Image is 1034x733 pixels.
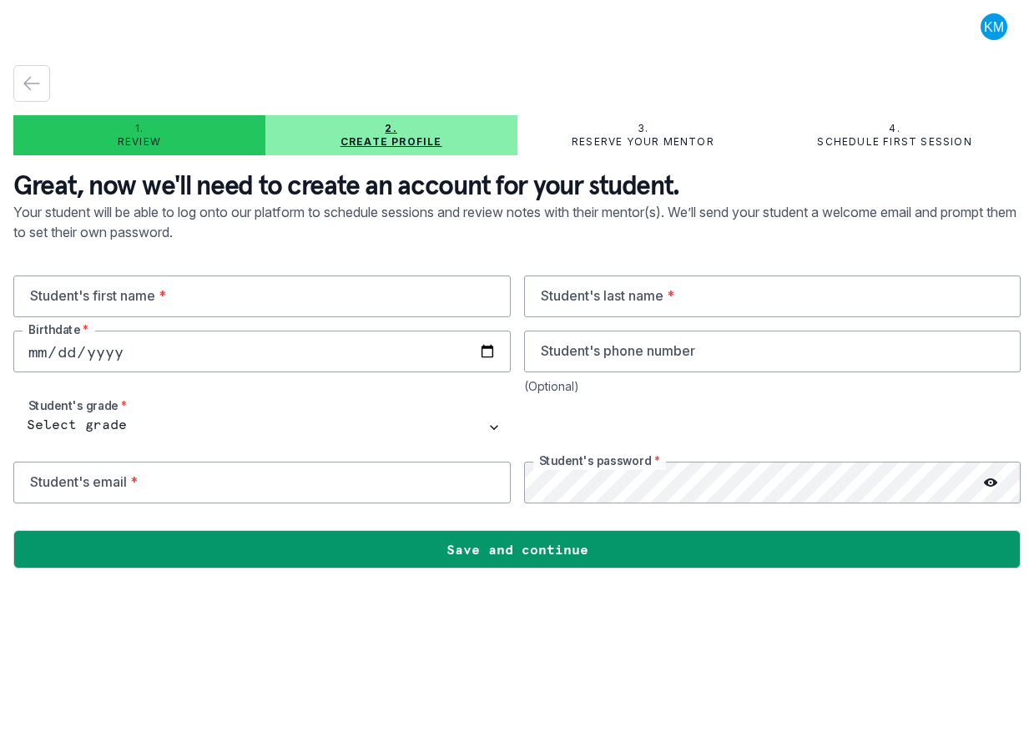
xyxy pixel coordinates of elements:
p: 3. [638,122,648,135]
p: Great, now we'll need to create an account for your student. [13,169,1021,202]
div: (Optional) [524,379,1021,393]
p: Reserve your mentor [572,135,714,149]
p: Your student will be able to log onto our platform to schedule sessions and review notes with the... [13,202,1021,276]
p: Schedule first session [817,135,971,149]
p: 2. [385,122,396,135]
p: Create profile [340,135,442,149]
button: Save and continue [13,530,1021,569]
p: 1. [135,122,144,135]
p: 4. [889,122,900,135]
button: profile picture [967,13,1021,40]
p: Review [118,135,161,149]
